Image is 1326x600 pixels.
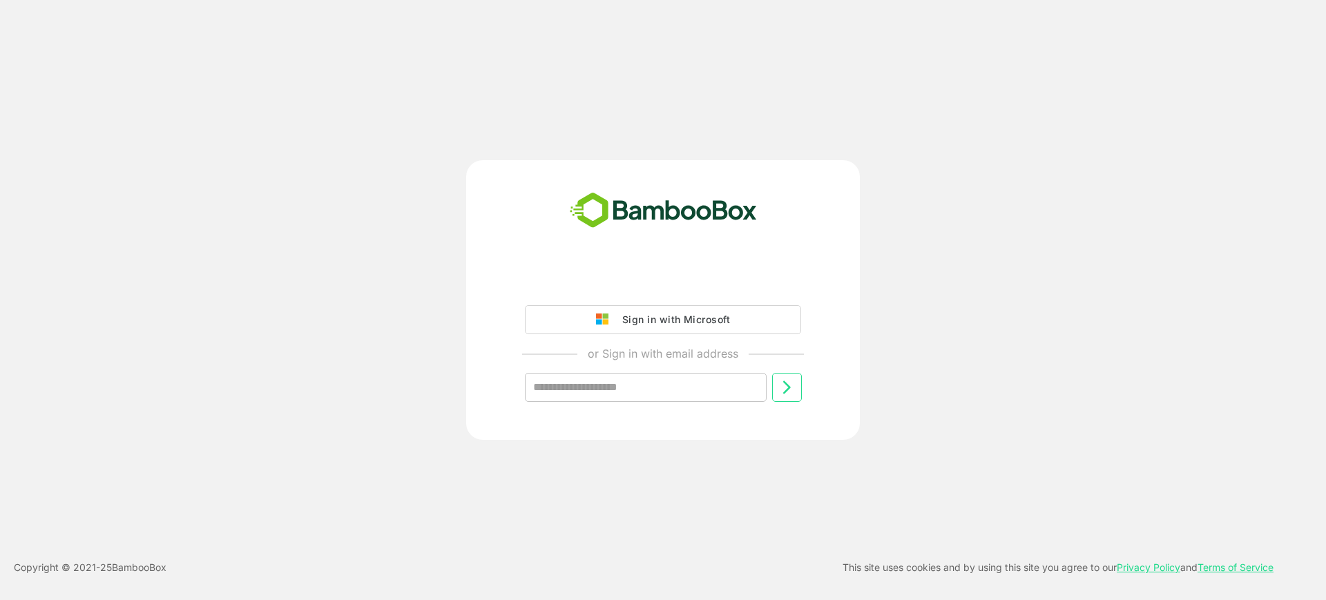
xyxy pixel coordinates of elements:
p: This site uses cookies and by using this site you agree to our and [843,559,1274,576]
a: Privacy Policy [1117,561,1180,573]
p: or Sign in with email address [588,345,738,362]
button: Sign in with Microsoft [525,305,801,334]
p: Copyright © 2021- 25 BambooBox [14,559,166,576]
img: google [596,313,615,326]
a: Terms of Service [1198,561,1274,573]
div: Sign in with Microsoft [615,311,730,329]
img: bamboobox [562,188,765,233]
